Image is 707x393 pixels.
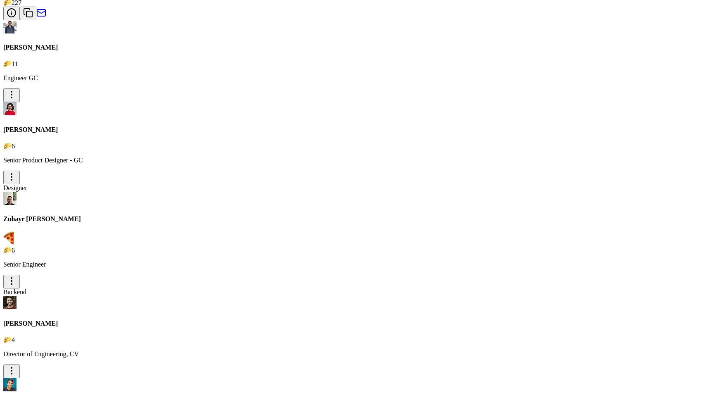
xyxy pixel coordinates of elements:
[3,157,704,164] p: Senior Product Designer - GC
[12,143,15,150] span: 6
[3,7,20,20] button: Open Computer Vision Team info panel
[3,74,704,82] p: Engineer GC
[12,247,15,254] span: 6
[36,12,46,19] a: Send email
[3,143,12,150] span: taco
[3,288,26,295] span: Backend
[3,350,704,358] p: Director of Engineering, CV
[20,7,36,20] button: Copy email addresses
[3,261,704,268] p: Senior Engineer
[3,320,704,327] h4: [PERSON_NAME]
[12,60,18,67] span: 11
[3,336,12,343] span: taco
[3,126,704,133] h4: [PERSON_NAME]
[3,60,12,67] span: taco
[3,215,704,223] h4: Zuhayr [PERSON_NAME]
[12,336,15,343] span: 4
[3,247,12,254] span: taco
[3,184,27,191] span: Designer
[3,44,704,51] h4: [PERSON_NAME]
